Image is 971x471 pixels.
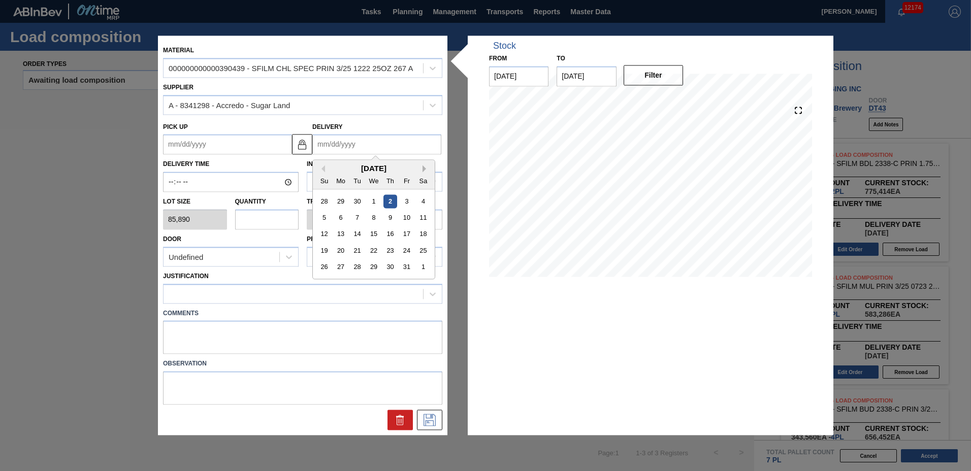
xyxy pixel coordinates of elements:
div: Choose Thursday, October 23rd, 2025 [383,244,397,258]
label: Pick up [163,123,188,130]
div: Choose Friday, October 31st, 2025 [400,260,413,274]
div: Choose Saturday, October 25th, 2025 [416,244,430,258]
div: Choose Wednesday, October 29th, 2025 [367,260,380,274]
div: Undefined [169,253,203,261]
div: Choose Sunday, October 19th, 2025 [317,244,331,258]
div: Choose Friday, October 10th, 2025 [400,211,413,225]
input: mm/dd/yyyy [557,66,616,86]
label: to [557,55,565,62]
label: Lot size [163,195,227,210]
div: Save Suggestion [417,410,442,430]
div: Choose Friday, October 3rd, 2025 [400,194,413,208]
input: mm/dd/yyyy [489,66,548,86]
div: Choose Sunday, October 5th, 2025 [317,211,331,225]
div: Tu [350,174,364,188]
div: Choose Tuesday, September 30th, 2025 [350,194,364,208]
label: Material [163,47,194,54]
div: Mo [334,174,348,188]
div: Choose Monday, September 29th, 2025 [334,194,348,208]
div: [DATE] [313,164,435,173]
div: Choose Wednesday, October 8th, 2025 [367,211,380,225]
label: Delivery [312,123,343,130]
input: mm/dd/yyyy [312,134,441,155]
label: From [489,55,507,62]
img: locked [296,138,308,150]
div: month 2025-10 [316,193,431,276]
div: Choose Wednesday, October 1st, 2025 [367,194,380,208]
div: Choose Friday, October 17th, 2025 [400,227,413,241]
label: Production Line [307,236,363,243]
div: Sa [416,174,430,188]
div: Stock [493,41,516,51]
label: Trucks [307,198,332,206]
input: mm/dd/yyyy [163,134,292,155]
div: Choose Wednesday, October 22nd, 2025 [367,244,380,258]
div: 000000000000390439 - SFILM CHL SPEC PRIN 3/25 1222 25OZ 267 A [169,64,413,73]
label: Quantity [235,198,266,206]
div: Choose Friday, October 24th, 2025 [400,244,413,258]
label: Incoterm [307,161,339,168]
div: Choose Monday, October 20th, 2025 [334,244,348,258]
div: Choose Sunday, October 26th, 2025 [317,260,331,274]
div: Choose Tuesday, October 21st, 2025 [350,244,364,258]
div: Choose Tuesday, October 28th, 2025 [350,260,364,274]
div: Choose Saturday, October 4th, 2025 [416,194,430,208]
button: Filter [624,65,683,85]
div: Choose Wednesday, October 15th, 2025 [367,227,380,241]
div: We [367,174,380,188]
label: Delivery Time [163,157,299,172]
div: Delete Suggestion [387,410,413,430]
label: Door [163,236,181,243]
div: Choose Saturday, November 1st, 2025 [416,260,430,274]
button: Next Month [423,165,430,173]
label: Justification [163,273,209,280]
div: Choose Tuesday, October 7th, 2025 [350,211,364,225]
div: Choose Monday, October 27th, 2025 [334,260,348,274]
div: Choose Saturday, October 18th, 2025 [416,227,430,241]
label: Observation [163,357,442,372]
button: Previous Month [318,165,325,173]
label: Comments [163,306,442,321]
div: Choose Monday, October 6th, 2025 [334,211,348,225]
div: Choose Monday, October 13th, 2025 [334,227,348,241]
div: Choose Thursday, October 9th, 2025 [383,211,397,225]
button: locked [292,134,312,154]
div: Choose Thursday, October 2nd, 2025 [383,194,397,208]
div: Fr [400,174,413,188]
div: Choose Sunday, October 12th, 2025 [317,227,331,241]
div: Choose Thursday, October 16th, 2025 [383,227,397,241]
div: Su [317,174,331,188]
div: A - 8341298 - Accredo - Sugar Land [169,101,290,110]
div: Choose Tuesday, October 14th, 2025 [350,227,364,241]
div: Choose Sunday, September 28th, 2025 [317,194,331,208]
label: Supplier [163,84,193,91]
div: Choose Thursday, October 30th, 2025 [383,260,397,274]
div: Choose Saturday, October 11th, 2025 [416,211,430,225]
div: Th [383,174,397,188]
